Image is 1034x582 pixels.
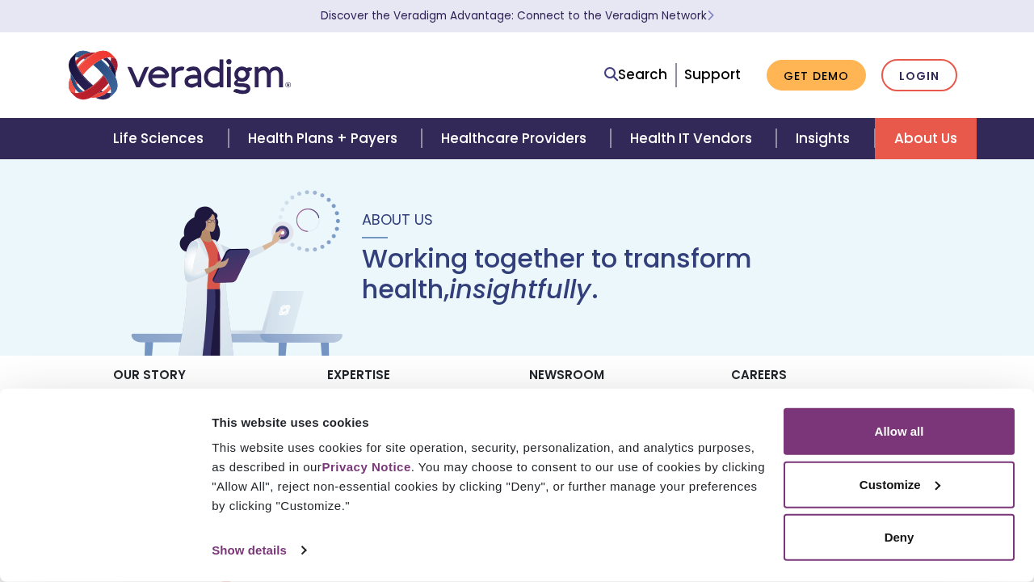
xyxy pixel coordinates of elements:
a: Login [881,59,957,92]
a: Life Sciences [94,118,228,159]
div: This website uses cookies for site operation, security, personalization, and analytics purposes, ... [212,438,765,516]
button: Deny [784,514,1015,561]
button: Allow all [784,408,1015,455]
em: insightfully [449,271,591,307]
a: Search [604,64,667,86]
a: Support [684,65,741,84]
a: Insights [776,118,874,159]
a: Health IT Vendors [611,118,776,159]
a: Health Plans + Payers [229,118,422,159]
img: Veradigm logo [69,48,291,102]
span: Learn More [707,8,714,23]
div: This website uses cookies [212,412,765,432]
a: Show details [212,538,305,563]
a: Discover the Veradigm Advantage: Connect to the Veradigm NetworkLearn More [321,8,714,23]
a: Privacy Notice [322,460,410,474]
a: About Us [875,118,977,159]
button: Customize [784,461,1015,508]
h1: Working together to transform health, . [362,243,908,306]
a: Healthcare Providers [422,118,611,159]
a: Get Demo [767,60,866,91]
span: About Us [362,209,433,230]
